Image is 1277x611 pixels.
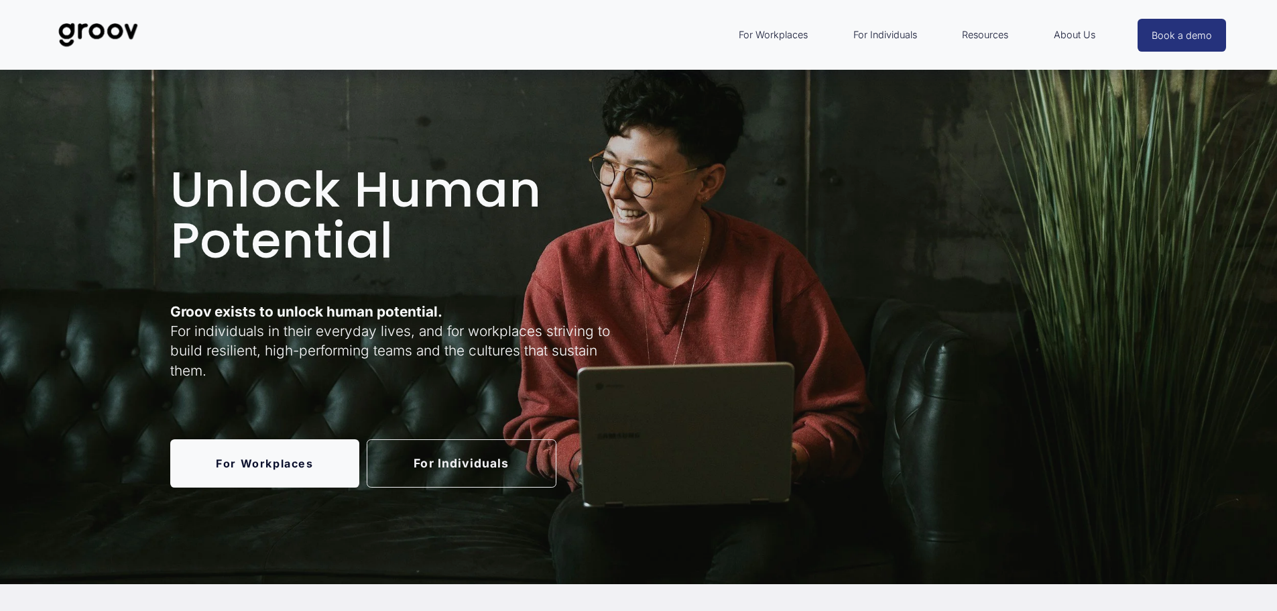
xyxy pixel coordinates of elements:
[51,13,145,57] img: Groov | Unlock Human Potential at Work and in Life
[170,302,635,380] p: For individuals in their everyday lives, and for workplaces striving to build resilient, high-per...
[1047,19,1102,50] a: About Us
[739,26,808,44] span: For Workplaces
[955,19,1015,50] a: folder dropdown
[847,19,924,50] a: For Individuals
[367,439,556,487] a: For Individuals
[962,26,1008,44] span: Resources
[170,439,360,487] a: For Workplaces
[170,164,635,266] h1: Unlock Human Potential
[170,303,442,320] strong: Groov exists to unlock human potential.
[732,19,814,50] a: folder dropdown
[1138,19,1226,52] a: Book a demo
